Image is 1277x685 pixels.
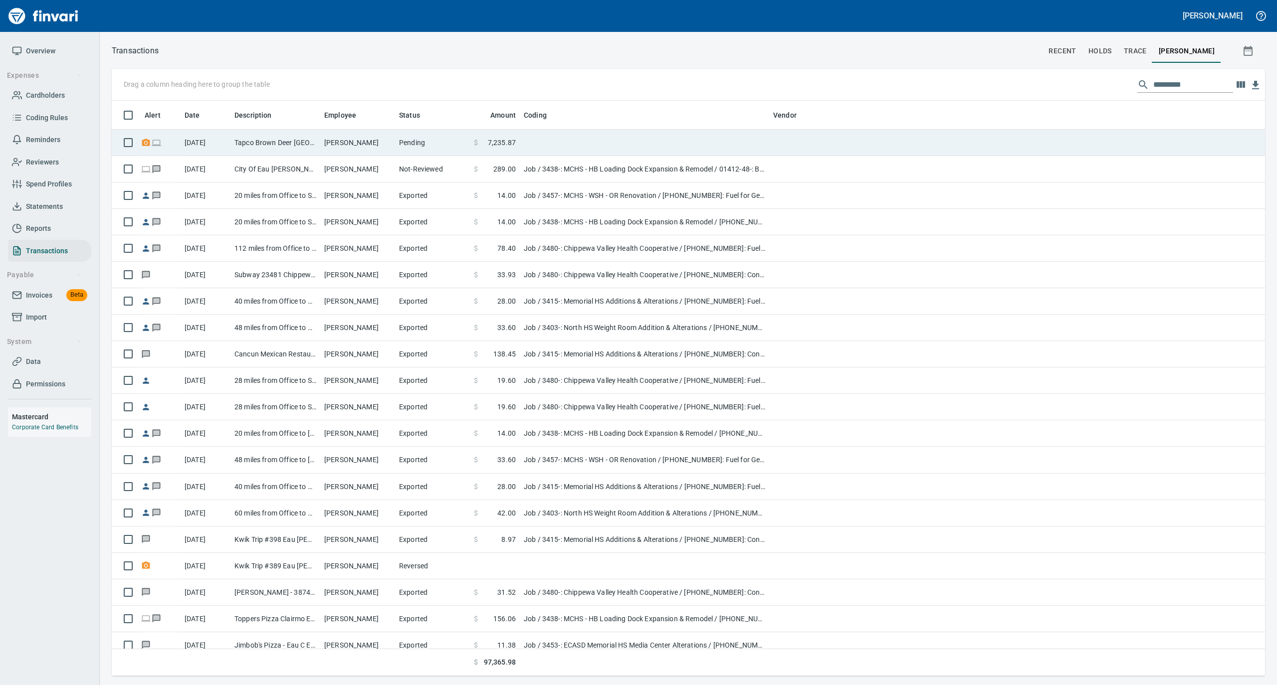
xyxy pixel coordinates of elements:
[141,218,151,225] span: Reimbursement
[141,139,151,146] span: Receipt Required
[324,109,369,121] span: Employee
[230,447,320,473] td: 48 miles from Office to [GEOGRAPHIC_DATA]
[141,456,151,463] span: Reimbursement
[474,587,478,597] span: $
[26,222,51,235] span: Reports
[399,109,433,121] span: Status
[320,341,395,367] td: [PERSON_NAME]
[112,45,159,57] nav: breadcrumb
[320,209,395,235] td: [PERSON_NAME]
[26,311,47,324] span: Import
[8,129,91,151] a: Reminders
[320,420,395,447] td: [PERSON_NAME]
[181,394,230,420] td: [DATE]
[26,156,59,169] span: Reviewers
[12,424,78,431] a: Corporate Card Benefits
[141,615,151,622] span: Online transaction
[181,553,230,579] td: [DATE]
[181,341,230,367] td: [DATE]
[320,500,395,526] td: [PERSON_NAME]
[151,298,162,304] span: Has messages
[520,500,769,526] td: Job / 3403-: North HS Weight Room Addition & Alterations / [PHONE_NUMBER]: Fuel for General Condi...
[8,173,91,195] a: Spend Profiles
[395,341,470,367] td: Exported
[493,164,516,174] span: 289.00
[181,500,230,526] td: [DATE]
[520,447,769,473] td: Job / 3457-: MCHS - WSH - OR Renovation / [PHONE_NUMBER]: Fuel for General Conditions/CM Equipmen...
[230,235,320,262] td: 112 miles from Office to Site
[3,333,86,351] button: System
[185,109,200,121] span: Date
[181,632,230,659] td: [DATE]
[1183,10,1243,21] h5: [PERSON_NAME]
[395,474,470,500] td: Exported
[395,447,470,473] td: Exported
[320,553,395,579] td: [PERSON_NAME]
[474,138,478,148] span: $
[395,553,470,579] td: Reversed
[1233,77,1248,92] button: Choose columns to display
[520,367,769,394] td: Job / 3480-: Chippewa Valley Health Cooperative / [PHONE_NUMBER]: Fuel for General Conditions Equ...
[320,182,395,209] td: [PERSON_NAME]
[151,166,162,172] span: Has messages
[185,109,213,121] span: Date
[493,614,516,624] span: 156.06
[395,209,470,235] td: Exported
[320,447,395,473] td: [PERSON_NAME]
[474,243,478,253] span: $
[320,526,395,553] td: [PERSON_NAME]
[7,269,82,281] span: Payable
[181,447,230,473] td: [DATE]
[395,156,470,182] td: Not-Reviewed
[474,402,478,412] span: $
[520,474,769,500] td: Job / 3415-: Memorial HS Additions & Alterations / [PHONE_NUMBER]: Fuel for General Conditions/CM...
[151,218,162,225] span: Has messages
[497,482,516,492] span: 28.00
[520,182,769,209] td: Job / 3457-: MCHS - WSH - OR Renovation / [PHONE_NUMBER]: Fuel for General Conditions/CM Equipmen...
[230,632,320,659] td: Jimbob's Pizza - Eau C Eau Claire WI
[395,182,470,209] td: Exported
[230,341,320,367] td: Cancun Mexican Restaur Eau Claire WI
[474,428,478,438] span: $
[497,455,516,465] span: 33.60
[181,367,230,394] td: [DATE]
[320,288,395,315] td: [PERSON_NAME]
[320,130,395,156] td: [PERSON_NAME]
[395,130,470,156] td: Pending
[181,526,230,553] td: [DATE]
[26,245,68,257] span: Transactions
[488,138,516,148] span: 7,235.87
[520,341,769,367] td: Job / 3415-: Memorial HS Additions & Alterations / [PHONE_NUMBER]: Consumables - Concrete / 8: In...
[151,245,162,251] span: Has messages
[1088,45,1112,57] span: holds
[151,139,162,146] span: Online transaction
[773,109,810,121] span: Vendor
[112,45,159,57] p: Transactions
[181,579,230,606] td: [DATE]
[230,553,320,579] td: Kwik Trip #389 Eau [PERSON_NAME]
[1233,39,1265,63] button: Show transactions within a particular date range
[181,156,230,182] td: [DATE]
[395,606,470,632] td: Exported
[320,262,395,288] td: [PERSON_NAME]
[230,579,320,606] td: [PERSON_NAME] - 3874 Eau [PERSON_NAME]
[181,209,230,235] td: [DATE]
[520,315,769,341] td: Job / 3403-: North HS Weight Room Addition & Alterations / [PHONE_NUMBER]: Fuel for General Condi...
[8,40,91,62] a: Overview
[1159,45,1215,57] span: [PERSON_NAME]
[230,182,320,209] td: 20 miles from Office to Site
[151,615,162,622] span: Has messages
[26,178,72,190] span: Spend Profiles
[474,296,478,306] span: $
[474,614,478,624] span: $
[524,109,547,121] span: Coding
[320,235,395,262] td: [PERSON_NAME]
[497,270,516,280] span: 33.93
[26,355,41,368] span: Data
[234,109,272,121] span: Description
[474,217,478,227] span: $
[474,349,478,359] span: $
[320,474,395,500] td: [PERSON_NAME]
[26,200,63,213] span: Statements
[181,474,230,500] td: [DATE]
